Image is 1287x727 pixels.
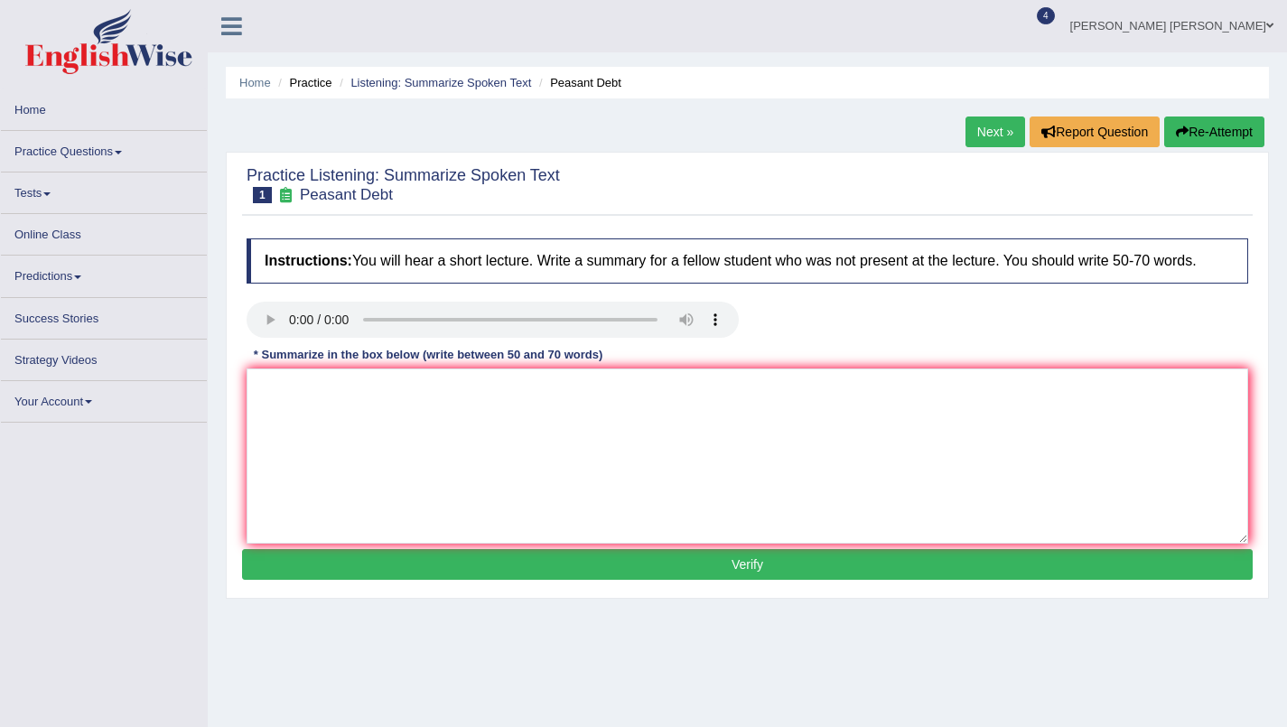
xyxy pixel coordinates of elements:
li: Practice [274,74,331,91]
h4: You will hear a short lecture. Write a summary for a fellow student who was not present at the le... [247,238,1248,284]
span: 4 [1037,7,1055,24]
small: Exam occurring question [276,187,295,204]
h2: Practice Listening: Summarize Spoken Text [247,167,560,203]
a: Home [1,89,207,125]
a: Online Class [1,214,207,249]
button: Report Question [1030,117,1160,147]
b: Instructions: [265,253,352,268]
small: Peasant Debt [300,186,393,203]
a: Strategy Videos [1,340,207,375]
button: Verify [242,549,1253,580]
a: Predictions [1,256,207,291]
button: Re-Attempt [1164,117,1264,147]
a: Your Account [1,381,207,416]
span: 1 [253,187,272,203]
a: Next » [965,117,1025,147]
a: Listening: Summarize Spoken Text [350,76,531,89]
li: Peasant Debt [535,74,621,91]
a: Success Stories [1,298,207,333]
div: * Summarize in the box below (write between 50 and 70 words) [247,347,610,364]
a: Practice Questions [1,131,207,166]
a: Home [239,76,271,89]
a: Tests [1,172,207,208]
